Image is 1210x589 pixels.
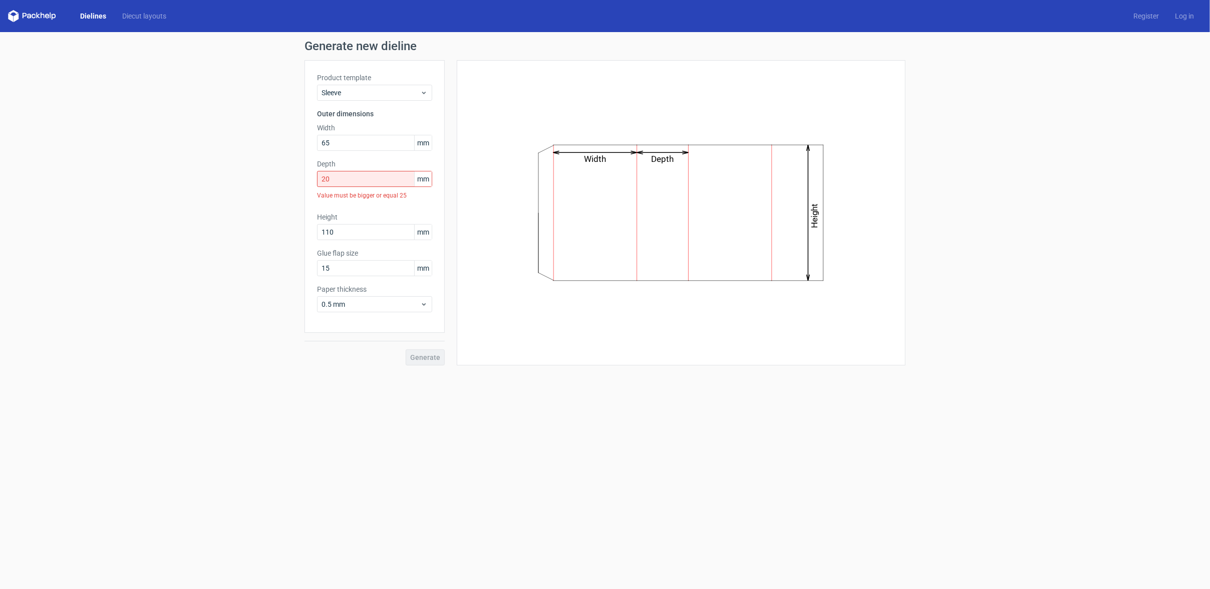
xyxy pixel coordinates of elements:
[322,88,420,98] span: Sleeve
[584,154,607,164] text: Width
[317,109,432,119] h3: Outer dimensions
[317,123,432,133] label: Width
[317,284,432,294] label: Paper thickness
[317,212,432,222] label: Height
[414,135,432,150] span: mm
[114,11,174,21] a: Diecut layouts
[1125,11,1167,21] a: Register
[810,204,820,229] text: Height
[414,261,432,276] span: mm
[414,171,432,186] span: mm
[317,248,432,258] label: Glue flap size
[322,299,420,309] span: 0.5 mm
[1167,11,1202,21] a: Log in
[317,187,432,204] div: Value must be bigger or equal 25
[652,154,674,164] text: Depth
[305,40,905,52] h1: Generate new dieline
[414,225,432,240] span: mm
[317,159,432,169] label: Depth
[317,73,432,83] label: Product template
[72,11,114,21] a: Dielines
